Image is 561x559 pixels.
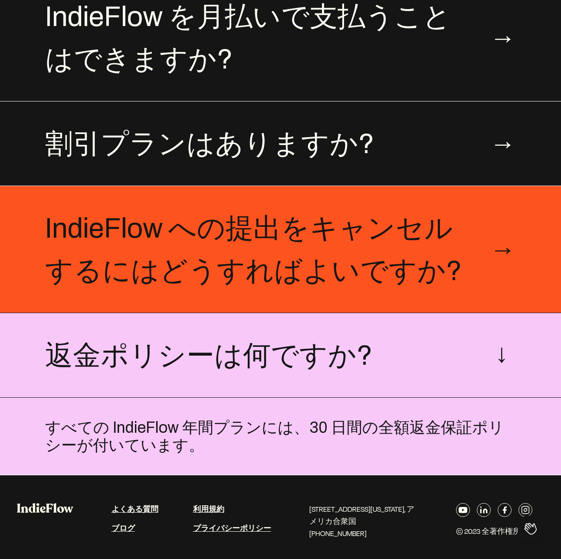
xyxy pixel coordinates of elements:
[45,2,451,74] font: IndieFlow を月払いで支払うことはできますか?
[45,419,504,454] font: すべての IndieFlow 年間プランには、30 日間の全額返金保証ポリシーが付いています。
[45,129,374,159] font: 割引プランはありますか?
[309,528,367,538] font: [PHONE_NUMBER]
[489,342,517,368] font: →
[45,340,373,370] font: 返金ポリシーは何ですか?
[456,526,528,536] font: © 2023 全著作権所有
[193,523,271,533] a: プライバシーポリシー
[490,24,516,52] font: →
[112,504,158,514] a: よくある質問
[490,235,516,264] font: →
[490,130,516,158] font: →
[45,213,462,286] font: IndieFlow への提出をキャンセルするにはどうすればよいですか?
[193,504,224,514] a: 利用規約
[518,516,544,542] iframe: カスタマーサポートを切り替える
[17,503,73,513] img: インディーフロー
[112,523,135,533] a: ブログ
[309,504,414,526] font: [STREET_ADDRESS][US_STATE], アメリカ合衆国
